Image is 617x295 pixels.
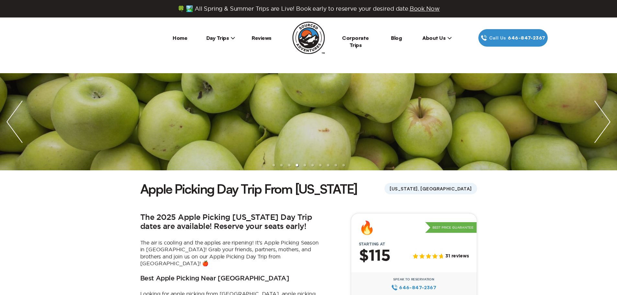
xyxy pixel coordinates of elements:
a: 646‍-847‍-2367 [391,284,436,291]
span: Speak to Reservation [393,278,434,281]
li: slide item 9 [335,164,337,166]
li: slide item 10 [342,164,345,166]
li: slide item 5 [303,164,306,166]
span: 🍀 🏞️ All Spring & Summer Trips are Live! Book early to reserve your desired date. [177,5,440,12]
span: About Us [422,35,452,41]
h3: Best Apple Picking Near [GEOGRAPHIC_DATA] [140,275,289,283]
img: Sourced Adventures company logo [292,22,325,54]
a: Reviews [252,35,271,41]
span: 646‍-847‍-2367 [399,284,436,291]
div: 🔥 [359,221,375,234]
a: Home [173,35,187,41]
h1: Apple Picking Day Trip From [US_STATE] [140,180,358,198]
li: slide item 2 [280,164,283,166]
span: [US_STATE], [GEOGRAPHIC_DATA] [384,183,477,194]
li: slide item 3 [288,164,291,166]
span: Book Now [410,6,440,12]
h2: $115 [359,248,390,265]
a: Corporate Trips [342,35,369,48]
li: slide item 4 [296,164,298,166]
span: 646‍-847‍-2367 [508,34,545,41]
a: Blog [391,35,402,41]
li: slide item 6 [311,164,314,166]
span: Call Us [487,34,508,41]
p: The air is cooling and the apples are ripening! It’s Apple Picking Season in [GEOGRAPHIC_DATA]! G... [140,239,322,267]
li: slide item 1 [272,164,275,166]
li: slide item 7 [319,164,322,166]
span: Day Trips [206,35,235,41]
a: Call Us646‍-847‍-2367 [478,29,548,47]
li: slide item 8 [327,164,329,166]
span: 31 reviews [445,254,469,259]
img: next slide / item [588,73,617,170]
p: Best Price Guarantee [425,222,477,233]
h2: The 2025 Apple Picking [US_STATE] Day Trip dates are available! Reserve your seats early! [140,213,322,232]
span: Starting at [351,242,393,246]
